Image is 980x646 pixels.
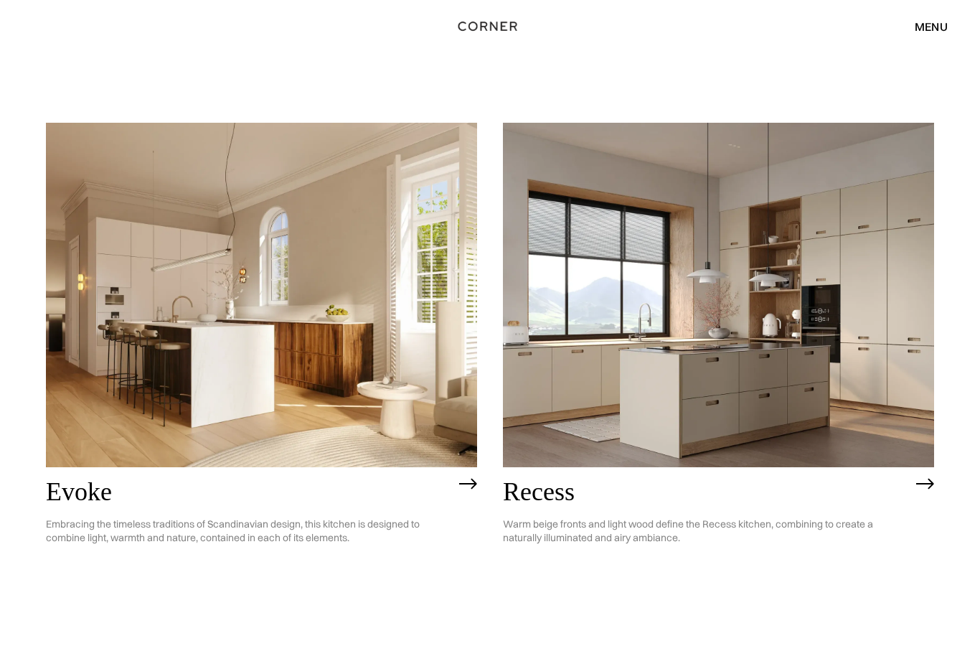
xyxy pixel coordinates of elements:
a: home [442,17,539,36]
h2: Recess [503,479,909,507]
div: menu [915,21,948,32]
a: RecessWarm beige fronts and light wood define the Recess kitchen, combining to create a naturally... [503,123,934,646]
a: EvokeEmbracing the timeless traditions of Scandinavian design, this kitchen is designed to combin... [46,123,477,646]
div: menu [900,14,948,39]
h2: Evoke [46,479,452,507]
p: Embracing the timeless traditions of Scandinavian design, this kitchen is designed to combine lig... [46,507,452,556]
p: Warm beige fronts and light wood define the Recess kitchen, combining to create a naturally illum... [503,507,909,556]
